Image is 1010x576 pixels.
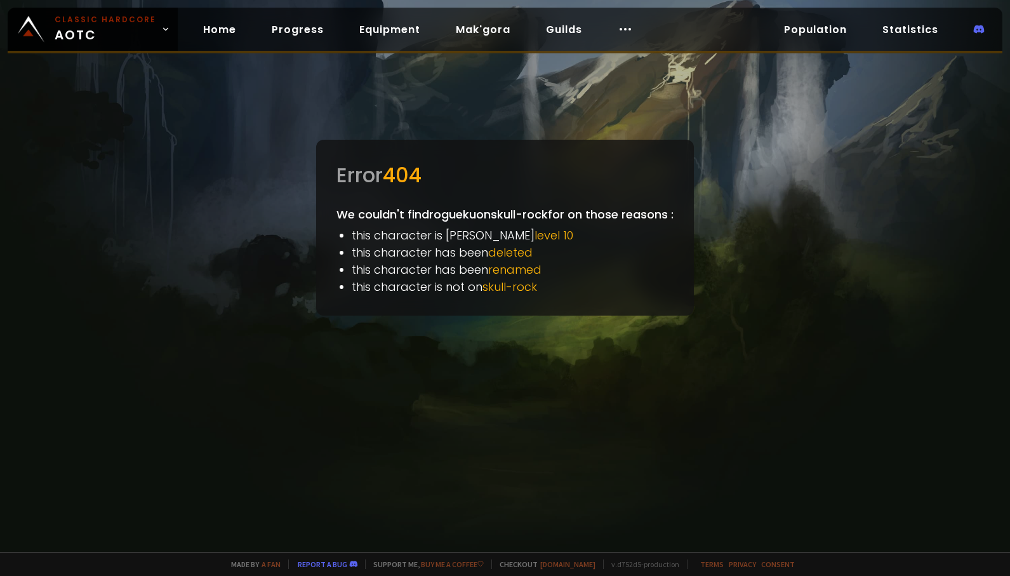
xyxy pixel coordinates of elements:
li: this character is [PERSON_NAME] [352,227,674,244]
a: Progress [262,17,334,43]
a: [DOMAIN_NAME] [540,559,595,569]
span: 404 [383,161,422,189]
a: Statistics [872,17,948,43]
span: level 10 [535,227,573,243]
a: a fan [262,559,281,569]
a: Home [193,17,246,43]
a: Buy me a coffee [421,559,484,569]
a: Privacy [729,559,756,569]
a: Population [774,17,857,43]
a: Consent [761,559,795,569]
span: v. d752d5 - production [603,559,679,569]
li: this character has been [352,261,674,278]
span: renamed [488,262,542,278]
a: Guilds [536,17,592,43]
a: Classic HardcoreAOTC [8,8,178,51]
span: deleted [488,244,533,260]
div: We couldn't find rogueku on skull-rock for on those reasons : [316,140,694,316]
span: Support me, [365,559,484,569]
small: Classic Hardcore [55,14,156,25]
span: skull-rock [482,279,537,295]
a: Terms [700,559,724,569]
a: Equipment [349,17,430,43]
span: Made by [223,559,281,569]
span: AOTC [55,14,156,44]
li: this character is not on [352,278,674,295]
a: Mak'gora [446,17,521,43]
a: Report a bug [298,559,347,569]
span: Checkout [491,559,595,569]
li: this character has been [352,244,674,261]
div: Error [336,160,674,191]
